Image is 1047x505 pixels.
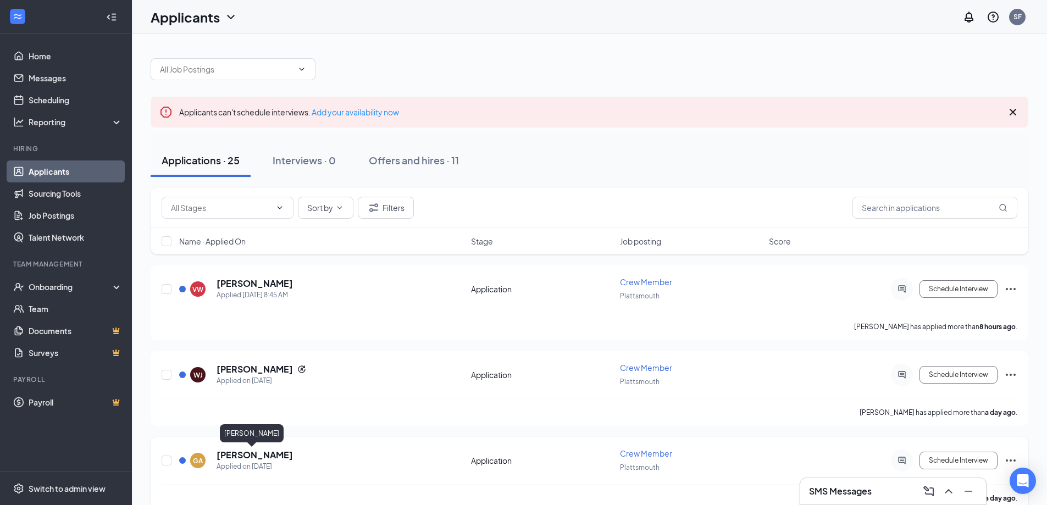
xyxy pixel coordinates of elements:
[860,408,1017,417] p: [PERSON_NAME] has applied more than .
[919,366,998,384] button: Schedule Interview
[1004,454,1017,467] svg: Ellipses
[620,448,672,458] span: Crew Member
[895,370,908,379] svg: ActiveChat
[962,10,976,24] svg: Notifications
[193,370,203,380] div: WJ
[179,236,246,247] span: Name · Applied On
[224,10,237,24] svg: ChevronDown
[335,203,344,212] svg: ChevronDown
[13,116,24,127] svg: Analysis
[471,455,613,466] div: Application
[217,363,293,375] h5: [PERSON_NAME]
[895,456,908,465] svg: ActiveChat
[12,11,23,22] svg: WorkstreamLogo
[471,284,613,295] div: Application
[895,285,908,293] svg: ActiveChat
[809,485,872,497] h3: SMS Messages
[962,485,975,498] svg: Minimize
[29,226,123,248] a: Talent Network
[940,482,957,500] button: ChevronUp
[220,424,284,442] div: [PERSON_NAME]
[193,456,203,465] div: GA
[298,197,353,219] button: Sort byChevronDown
[29,67,123,89] a: Messages
[159,106,173,119] svg: Error
[999,203,1007,212] svg: MagnifyingGlass
[1013,12,1022,21] div: SF
[769,236,791,247] span: Score
[151,8,220,26] h1: Applicants
[13,259,120,269] div: Team Management
[13,281,24,292] svg: UserCheck
[217,449,293,461] h5: [PERSON_NAME]
[273,153,336,167] div: Interviews · 0
[307,204,333,212] span: Sort by
[217,375,306,386] div: Applied on [DATE]
[162,153,240,167] div: Applications · 25
[620,277,672,287] span: Crew Member
[29,204,123,226] a: Job Postings
[217,461,293,472] div: Applied on [DATE]
[29,182,123,204] a: Sourcing Tools
[312,107,399,117] a: Add your availability now
[29,342,123,364] a: SurveysCrown
[852,197,1017,219] input: Search in applications
[297,365,306,374] svg: Reapply
[471,369,613,380] div: Application
[960,482,977,500] button: Minimize
[922,485,935,498] svg: ComposeMessage
[985,494,1016,502] b: a day ago
[471,236,493,247] span: Stage
[29,89,123,111] a: Scheduling
[367,201,380,214] svg: Filter
[29,320,123,342] a: DocumentsCrown
[29,281,113,292] div: Onboarding
[29,483,106,494] div: Switch to admin view
[620,292,660,300] span: Plattsmouth
[1004,282,1017,296] svg: Ellipses
[620,378,660,386] span: Plattsmouth
[29,298,123,320] a: Team
[979,323,1016,331] b: 8 hours ago
[13,375,120,384] div: Payroll
[297,65,306,74] svg: ChevronDown
[192,285,203,294] div: VW
[620,363,672,373] span: Crew Member
[620,463,660,471] span: Plattsmouth
[106,12,117,23] svg: Collapse
[29,45,123,67] a: Home
[171,202,271,214] input: All Stages
[1006,106,1020,119] svg: Cross
[854,322,1017,331] p: [PERSON_NAME] has applied more than .
[160,63,293,75] input: All Job Postings
[920,482,938,500] button: ComposeMessage
[217,278,293,290] h5: [PERSON_NAME]
[1004,368,1017,381] svg: Ellipses
[29,160,123,182] a: Applicants
[358,197,414,219] button: Filter Filters
[1010,468,1036,494] div: Open Intercom Messenger
[29,116,123,127] div: Reporting
[217,290,293,301] div: Applied [DATE] 8:45 AM
[179,107,399,117] span: Applicants can't schedule interviews.
[942,485,955,498] svg: ChevronUp
[275,203,284,212] svg: ChevronDown
[985,408,1016,417] b: a day ago
[987,10,1000,24] svg: QuestionInfo
[919,452,998,469] button: Schedule Interview
[369,153,459,167] div: Offers and hires · 11
[620,236,661,247] span: Job posting
[13,144,120,153] div: Hiring
[919,280,998,298] button: Schedule Interview
[13,483,24,494] svg: Settings
[29,391,123,413] a: PayrollCrown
